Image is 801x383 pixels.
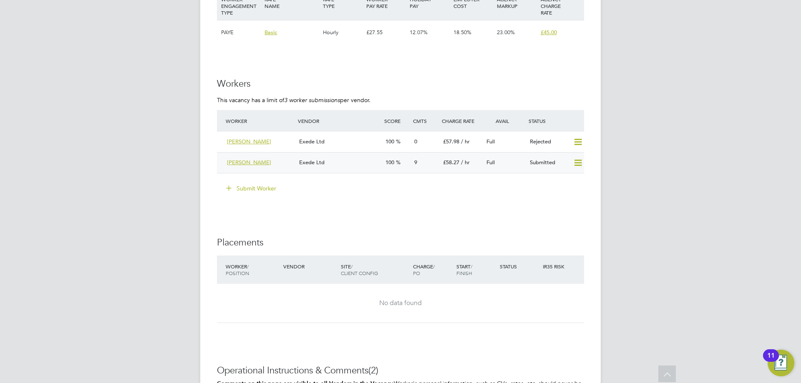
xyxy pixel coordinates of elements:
[486,138,495,145] span: Full
[224,113,296,128] div: Worker
[768,350,794,376] button: Open Resource Center, 11 new notifications
[414,159,417,166] span: 9
[440,113,483,128] div: Charge Rate
[541,259,569,274] div: IR35 Risk
[368,365,378,376] span: (2)
[541,29,557,36] span: £45.00
[217,78,584,90] h3: Workers
[497,29,515,36] span: 23.00%
[456,263,472,276] span: / Finish
[385,159,394,166] span: 100
[227,159,271,166] span: [PERSON_NAME]
[339,259,411,280] div: Site
[341,263,378,276] span: / Client Config
[225,299,576,308] div: No data found
[299,159,325,166] span: Exede Ltd
[296,113,382,128] div: Vendor
[226,263,249,276] span: / Position
[461,159,470,166] span: / hr
[227,138,271,145] span: [PERSON_NAME]
[410,29,428,36] span: 12.07%
[321,20,364,45] div: Hourly
[443,159,459,166] span: £58.27
[461,138,470,145] span: / hr
[413,263,435,276] span: / PO
[454,259,498,280] div: Start
[224,259,281,280] div: Worker
[443,138,459,145] span: £57.98
[411,259,454,280] div: Charge
[411,113,440,128] div: Cmts
[414,138,417,145] span: 0
[264,29,277,36] span: Basic
[219,20,262,45] div: PAYE
[281,259,339,274] div: Vendor
[217,237,584,249] h3: Placements
[526,156,570,170] div: Submitted
[486,159,495,166] span: Full
[217,365,584,377] h3: Operational Instructions & Comments
[483,113,526,128] div: Avail
[385,138,394,145] span: 100
[453,29,471,36] span: 18.50%
[364,20,408,45] div: £27.55
[220,182,283,195] button: Submit Worker
[299,138,325,145] span: Exede Ltd
[526,113,584,128] div: Status
[498,259,541,274] div: Status
[526,135,570,149] div: Rejected
[217,96,584,104] p: This vacancy has a limit of per vendor.
[767,355,775,366] div: 11
[284,96,340,104] em: 3 worker submissions
[382,113,411,128] div: Score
